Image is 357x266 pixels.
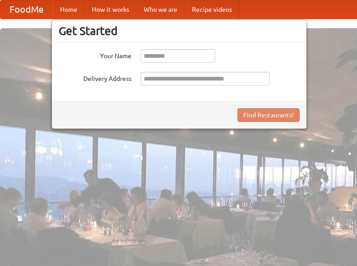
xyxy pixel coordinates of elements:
[237,108,300,122] button: Find Restaurants!
[59,49,131,60] label: Your Name
[185,0,239,19] a: Recipe videos
[59,72,131,83] label: Delivery Address
[136,0,185,19] a: Who we are
[85,0,136,19] a: How it works
[59,24,300,38] h3: Get Started
[53,0,85,19] a: Home
[0,0,53,19] a: FoodMe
